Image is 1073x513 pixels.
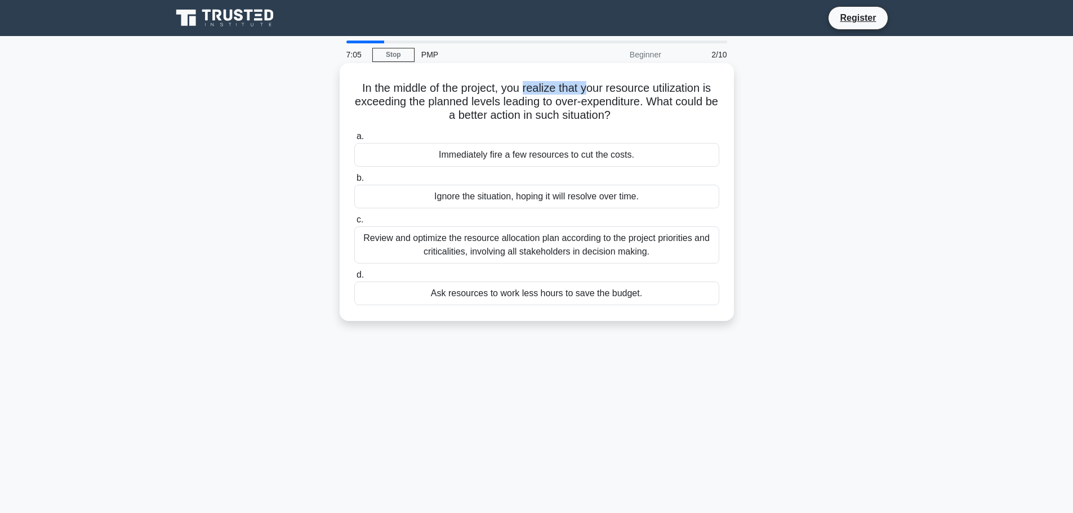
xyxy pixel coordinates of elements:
[353,81,720,123] h5: In the middle of the project, you realize that your resource utilization is exceeding the planned...
[354,185,719,208] div: Ignore the situation, hoping it will resolve over time.
[354,226,719,264] div: Review and optimize the resource allocation plan according to the project priorities and critical...
[357,215,363,224] span: c.
[357,270,364,279] span: d.
[357,131,364,141] span: a.
[354,282,719,305] div: Ask resources to work less hours to save the budget.
[569,43,668,66] div: Beginner
[833,11,883,25] a: Register
[354,143,719,167] div: Immediately fire a few resources to cut the costs.
[415,43,569,66] div: PMP
[357,173,364,182] span: b.
[372,48,415,62] a: Stop
[340,43,372,66] div: 7:05
[668,43,734,66] div: 2/10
